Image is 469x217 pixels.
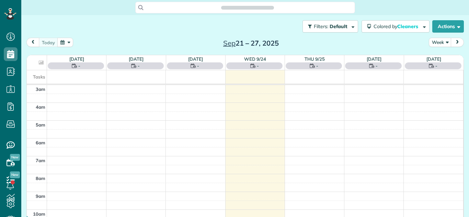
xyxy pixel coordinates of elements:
button: Week [429,38,451,47]
span: - [197,62,199,69]
span: - [78,62,80,69]
span: Cleaners [397,23,419,29]
a: [DATE] [426,56,441,62]
span: 3am [36,86,45,92]
button: next [451,38,464,47]
button: Colored byCleaners [362,20,430,33]
span: 4am [36,104,45,110]
a: Thu 9/25 [305,56,325,62]
button: prev [26,38,39,47]
span: 8am [36,176,45,181]
span: New [10,171,20,178]
span: - [257,62,259,69]
a: [DATE] [188,56,203,62]
span: Search ZenMaid… [228,4,267,11]
span: 10am [33,211,45,217]
span: Filters: [314,23,328,29]
span: New [10,154,20,161]
span: Tasks [33,74,45,80]
span: 7am [36,158,45,163]
span: 6am [36,140,45,145]
a: Wed 9/24 [244,56,266,62]
a: [DATE] [69,56,84,62]
a: [DATE] [367,56,381,62]
h2: 21 – 27, 2025 [208,39,294,47]
span: - [316,62,318,69]
a: [DATE] [129,56,144,62]
a: Filters: Default [299,20,358,33]
span: 9am [36,193,45,199]
span: - [138,62,140,69]
span: 5am [36,122,45,128]
button: today [39,38,58,47]
span: Colored by [374,23,421,29]
span: - [435,62,437,69]
button: Filters: Default [302,20,358,33]
span: Default [330,23,348,29]
span: - [376,62,378,69]
button: Actions [432,20,464,33]
span: Sep [223,39,236,47]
